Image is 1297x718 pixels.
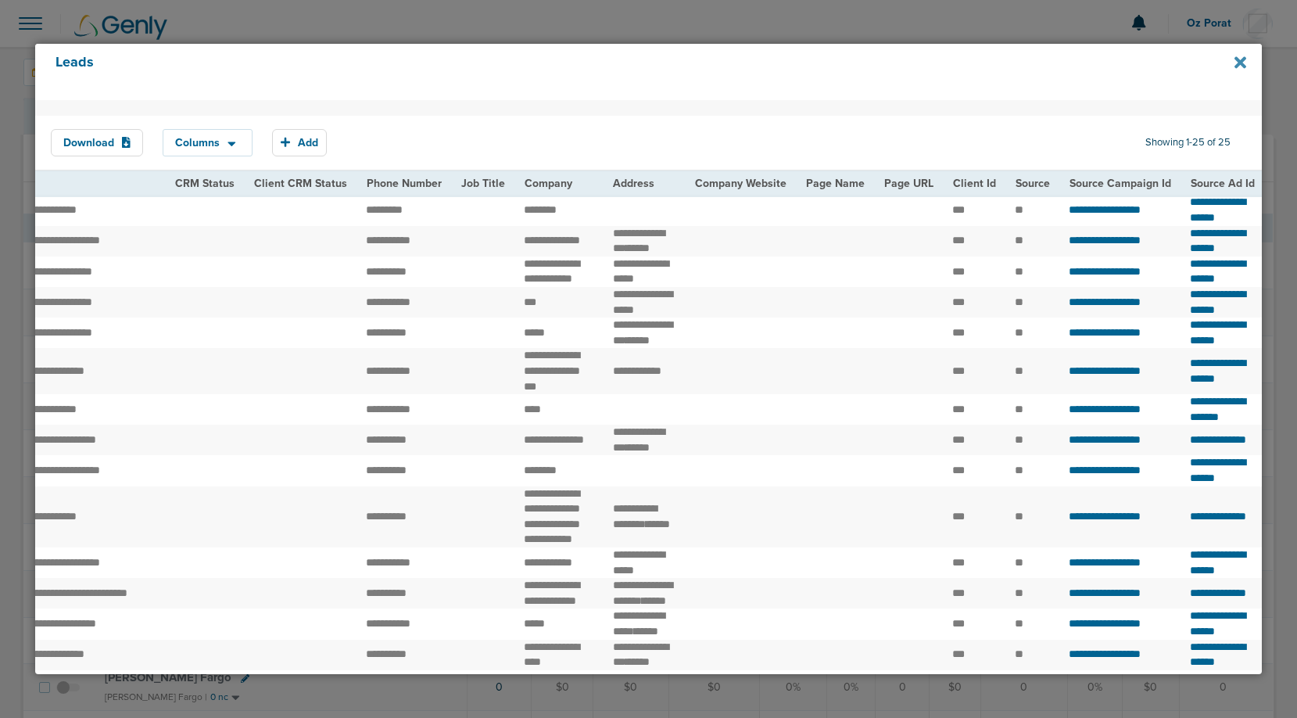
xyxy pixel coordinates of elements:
span: Showing 1-25 of 25 [1145,136,1231,149]
th: Company Website [685,171,796,196]
th: Job Title [451,171,514,196]
span: Add [298,136,318,149]
span: Client Id [953,177,996,190]
span: Source Campaign Id [1069,177,1171,190]
span: Phone Number [367,177,442,190]
span: Columns [175,138,220,149]
span: Source [1016,177,1050,190]
th: Client CRM Status [244,171,356,196]
button: Download [51,129,143,156]
h4: Leads [56,54,1127,90]
span: Page URL [884,177,933,190]
th: Address [604,171,685,196]
th: Company [514,171,603,196]
span: Source Ad Id [1191,177,1255,190]
th: Page Name [796,171,874,196]
button: Add [272,129,327,156]
span: CRM Status [175,177,235,190]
